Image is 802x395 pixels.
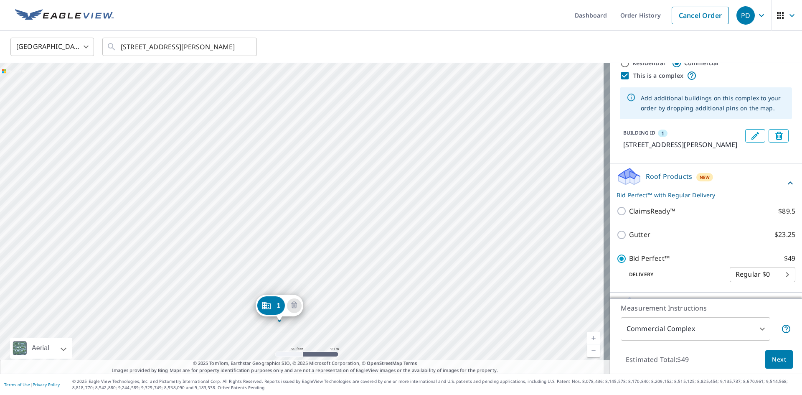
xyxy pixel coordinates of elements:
p: $89.5 [778,206,795,217]
p: © 2025 Eagle View Technologies, Inc. and Pictometry International Corp. All Rights Reserved. Repo... [72,378,798,391]
span: © 2025 TomTom, Earthstar Geographics SIO, © 2025 Microsoft Corporation, © [193,360,417,367]
span: Next [772,354,786,365]
a: Terms [404,360,417,366]
button: Delete building 1 [287,298,302,313]
span: Each building may require a separate measurement report; if so, your account will be billed per r... [781,324,791,334]
a: Current Level 19, Zoom In [587,332,600,344]
p: [STREET_ADDRESS][PERSON_NAME] [623,140,742,150]
p: Delivery [617,271,730,278]
p: BUILDING ID [623,129,655,136]
a: OpenStreetMap [367,360,402,366]
label: Commercial [684,59,719,67]
p: Measurement Instructions [621,303,791,313]
label: This is a complex [633,71,683,80]
div: Aerial [29,338,52,359]
p: ClaimsReady™ [629,206,675,217]
div: Regular $0 [730,263,795,286]
input: Search by address or latitude-longitude [121,35,240,59]
label: Residential [632,59,665,67]
img: EV Logo [15,9,114,22]
a: Cancel Order [672,7,729,24]
div: Aerial [10,338,72,359]
button: Next [765,350,793,369]
p: $23.25 [774,229,795,240]
div: PD [736,6,755,25]
button: Edit building 1 [745,129,765,143]
div: Dropped pin, building 1, Commercial property, 1158 Saint Matthew Pl Concord, CA 94518 [255,295,303,321]
p: Estimated Total: $49 [619,350,695,369]
a: Privacy Policy [33,382,60,387]
p: Roof Products [646,171,692,181]
p: Bid Perfect™ with Regular Delivery [617,191,785,199]
div: Walls ProductsNew [617,296,795,316]
a: Current Level 19, Zoom Out [587,344,600,357]
p: | [4,382,60,387]
span: 1 [277,303,280,309]
div: Add additional buildings on this complex to your order by dropping additional pins on the map. [641,90,785,117]
span: New [700,174,710,181]
div: Commercial Complex [621,317,770,341]
span: 1 [661,130,664,137]
div: [GEOGRAPHIC_DATA] [10,35,94,59]
p: Gutter [629,229,650,240]
div: Roof ProductsNewBid Perfect™ with Regular Delivery [617,167,795,199]
p: Bid Perfect™ [629,253,670,264]
a: Terms of Use [4,382,30,387]
p: $49 [784,253,795,264]
button: Delete building 1 [769,129,789,143]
